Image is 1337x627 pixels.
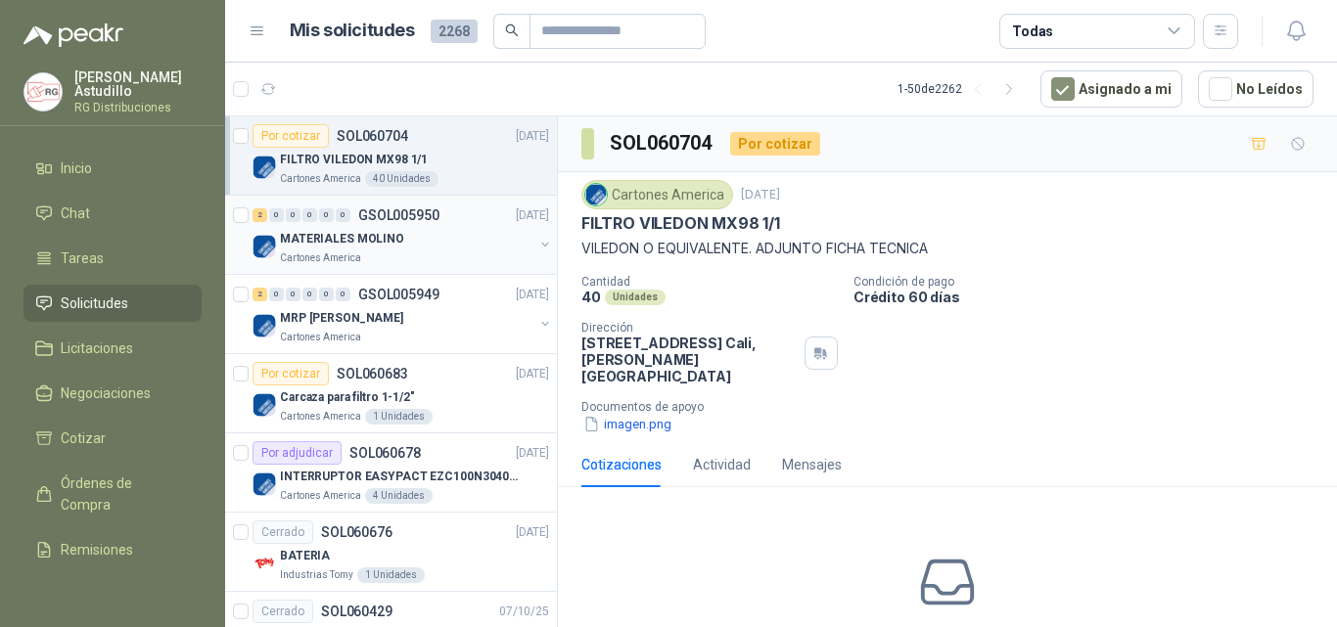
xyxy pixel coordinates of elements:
[581,275,838,289] p: Cantidad
[253,235,276,258] img: Company Logo
[336,288,350,301] div: 0
[280,409,361,425] p: Cartones America
[321,525,392,539] p: SOL060676
[280,567,353,583] p: Industrias Tomy
[581,238,1314,259] p: VILEDON O EQUIVALENTE. ADJUNTO FICHA TECNICA
[225,513,557,592] a: CerradoSOL060676[DATE] Company LogoBATERIAIndustrias Tomy1 Unidades
[853,275,1329,289] p: Condición de pago
[286,208,300,222] div: 0
[365,488,433,504] div: 4 Unidades
[253,520,313,544] div: Cerrado
[61,292,128,314] span: Solicitudes
[365,171,438,187] div: 40 Unidades
[74,102,202,113] p: RG Distribuciones
[516,523,549,542] p: [DATE]
[302,208,317,222] div: 0
[23,150,202,187] a: Inicio
[61,382,151,404] span: Negociaciones
[280,388,415,407] p: Carcaza para filtro 1-1/2"
[61,157,92,179] span: Inicio
[516,365,549,383] p: [DATE]
[730,132,820,156] div: Por cotizar
[605,290,666,305] div: Unidades
[290,17,415,45] h1: Mis solicitudes
[1198,70,1314,108] button: No Leídos
[61,337,133,359] span: Licitaciones
[516,444,549,463] p: [DATE]
[23,465,202,523] a: Órdenes de Compra
[253,393,276,417] img: Company Logo
[23,23,123,47] img: Logo peakr
[499,603,549,621] p: 07/10/25
[225,116,557,196] a: Por cotizarSOL060704[DATE] Company LogoFILTRO VILEDON MX98 1/1Cartones America40 Unidades
[253,441,342,465] div: Por adjudicar
[225,354,557,433] a: Por cotizarSOL060683[DATE] Company LogoCarcaza para filtro 1-1/2"Cartones America1 Unidades
[253,288,267,301] div: 2
[853,289,1329,305] p: Crédito 60 días
[581,289,601,305] p: 40
[280,309,403,328] p: MRP [PERSON_NAME]
[337,367,408,381] p: SOL060683
[581,213,780,234] p: FILTRO VILEDON MX98 1/1
[286,288,300,301] div: 0
[516,206,549,225] p: [DATE]
[336,208,350,222] div: 0
[581,414,673,434] button: imagen.png
[23,285,202,322] a: Solicitudes
[280,468,524,486] p: INTERRUPTOR EASYPACT EZC100N3040C 40AMP 25K SCHNEIDER
[61,427,106,449] span: Cotizar
[337,129,408,143] p: SOL060704
[319,208,334,222] div: 0
[581,335,797,384] p: [STREET_ADDRESS] Cali , [PERSON_NAME][GEOGRAPHIC_DATA]
[280,171,361,187] p: Cartones America
[357,567,425,583] div: 1 Unidades
[269,288,284,301] div: 0
[1012,21,1053,42] div: Todas
[23,420,202,457] a: Cotizar
[61,247,104,269] span: Tareas
[302,288,317,301] div: 0
[358,288,439,301] p: GSOL005949
[585,184,607,205] img: Company Logo
[253,283,553,345] a: 2 0 0 0 0 0 GSOL005949[DATE] Company LogoMRP [PERSON_NAME]Cartones America
[349,446,421,460] p: SOL060678
[280,230,404,248] p: MATERIALES MOLINO
[74,70,202,98] p: [PERSON_NAME] Astudillo
[280,330,361,345] p: Cartones America
[365,409,433,425] div: 1 Unidades
[610,128,715,158] h3: SOL060704
[23,576,202,613] a: Configuración
[280,250,361,266] p: Cartones America
[253,208,267,222] div: 2
[61,202,90,224] span: Chat
[782,454,842,475] div: Mensajes
[1040,70,1182,108] button: Asignado a mi
[23,531,202,568] a: Remisiones
[253,362,329,385] div: Por cotizar
[23,240,202,277] a: Tareas
[358,208,439,222] p: GSOL005950
[253,552,276,575] img: Company Logo
[225,433,557,513] a: Por adjudicarSOL060678[DATE] Company LogoINTERRUPTOR EASYPACT EZC100N3040C 40AMP 25K SCHNEIDERCar...
[253,156,276,179] img: Company Logo
[253,203,553,266] a: 2 0 0 0 0 0 GSOL005950[DATE] Company LogoMATERIALES MOLINOCartones America
[581,180,733,209] div: Cartones America
[581,321,797,335] p: Dirección
[431,20,478,43] span: 2268
[61,539,133,560] span: Remisiones
[253,472,276,496] img: Company Logo
[61,472,183,515] span: Órdenes de Compra
[23,195,202,232] a: Chat
[269,208,284,222] div: 0
[23,330,202,367] a: Licitaciones
[581,400,1329,414] p: Documentos de apoyo
[319,288,334,301] div: 0
[280,547,330,565] p: BATERIA
[741,186,780,204] p: [DATE]
[505,23,519,37] span: search
[253,124,329,148] div: Por cotizar
[898,73,1025,105] div: 1 - 50 de 2262
[280,151,428,169] p: FILTRO VILEDON MX98 1/1
[280,488,361,504] p: Cartones America
[693,454,751,475] div: Actividad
